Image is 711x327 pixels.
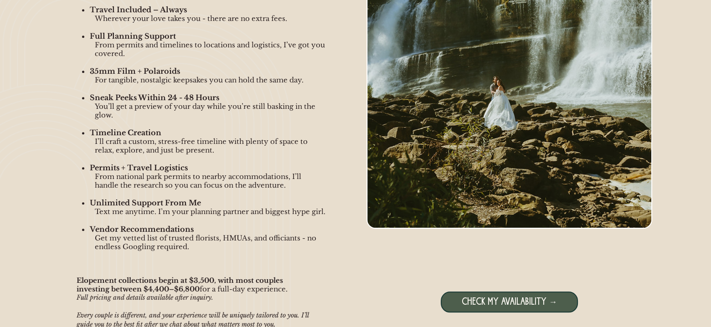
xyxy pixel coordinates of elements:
[95,234,316,251] span: Get my vetted list of trusted florists, HMUAs, and officiants - no endless Googling required.
[77,276,283,293] span: Elopement collections begin at $3,500, with most couples investing between $4,400–$6,800
[606,297,711,327] iframe: Wix Chat
[90,5,187,14] span: Travel Included – Always
[90,128,161,137] span: Timeline Creation
[95,172,301,189] span: From national park permits to nearby accommodations, I’ll handle the research so you can focus on...
[95,102,315,119] span: You’ll get a preview of your day while you’re still basking in the glow.
[95,76,304,84] span: For tangible, nostalgic keepsakes you can hold the same day.
[95,137,308,154] span: I’ll craft a custom, stress-free timeline with plenty of space to relax, explore, and just be pre...
[90,66,180,76] span: 35mm Film + Polaroids
[95,207,325,216] span: Text me anytime. I’m your planning partner and biggest hype girl.
[90,93,219,102] span: Sneak Peeks Within 24 - 48 Hours
[200,285,288,293] span: for a full-day experience.
[90,225,194,234] span: Vendor Recommendations
[77,293,213,301] span: Full pricing and details available after inquiry.
[95,41,325,58] span: From permits and timelines to locations and logistics, I’ve got you covered.
[90,198,201,207] span: Unlimited Support From Me
[90,31,176,41] span: Full Planning Support
[462,297,557,307] a: CHECK MY AVAILABILITY →
[90,163,188,172] span: Permits + Travel Logistics
[462,296,557,308] span: CHECK MY AVAILABILITY →
[95,14,287,23] span: Wherever your love takes you - there are no extra fees.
